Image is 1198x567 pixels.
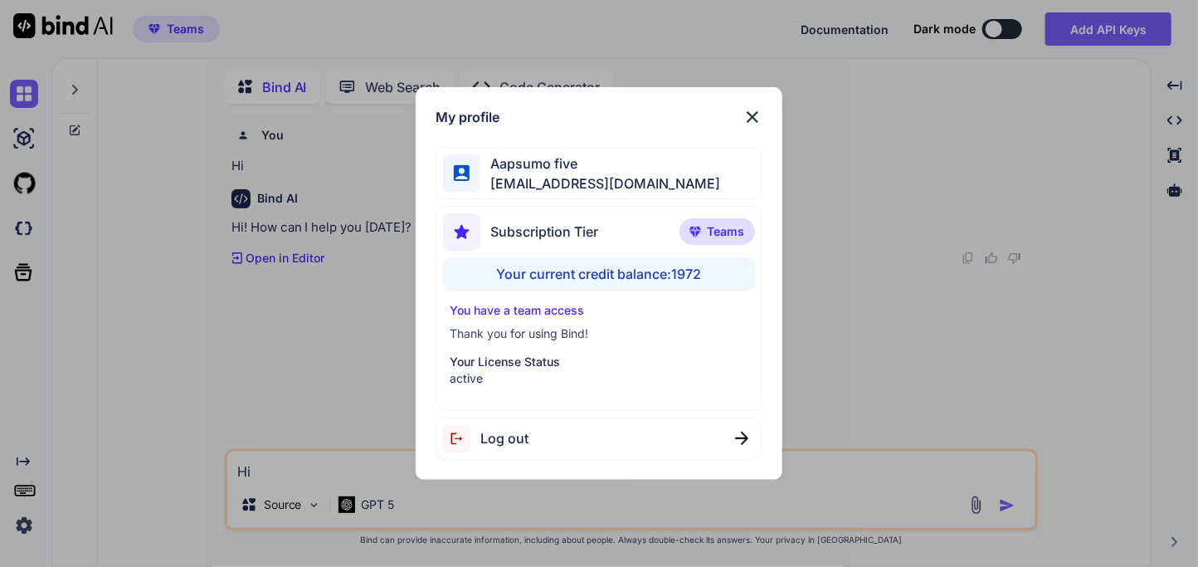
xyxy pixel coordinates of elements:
[708,223,745,240] span: Teams
[450,302,748,319] p: You have a team access
[450,370,748,387] p: active
[490,222,598,242] span: Subscription Tier
[735,432,748,445] img: close
[443,425,480,452] img: logout
[480,428,528,448] span: Log out
[454,165,470,181] img: profile
[480,154,720,174] span: Aapsumo five
[443,257,754,291] div: Your current credit balance: 1972
[480,174,720,193] span: [EMAIL_ADDRESS][DOMAIN_NAME]
[450,325,748,342] p: Thank you for using Bind!
[450,354,748,370] p: Your License Status
[689,227,701,237] img: premium
[743,107,762,127] img: close
[443,213,480,251] img: subscription
[436,107,499,127] h1: My profile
